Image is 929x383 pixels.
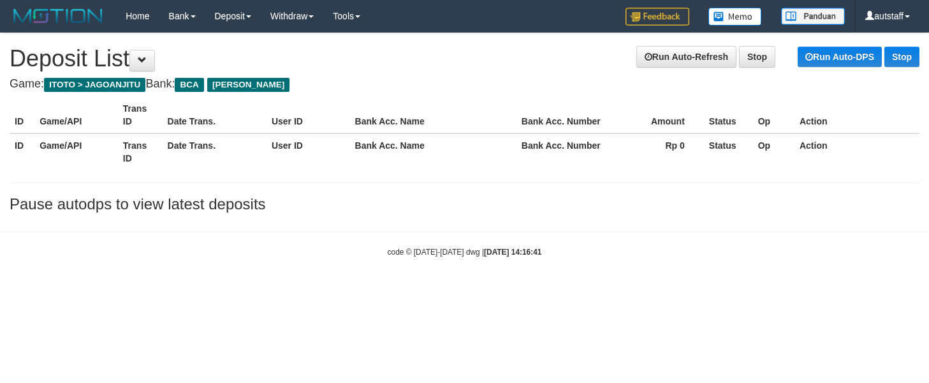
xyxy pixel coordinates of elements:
[267,97,350,133] th: User ID
[44,78,145,92] span: ITOTO > JAGOANJITU
[163,133,267,170] th: Date Trans.
[34,97,118,133] th: Game/API
[798,47,882,67] a: Run Auto-DPS
[625,8,689,26] img: Feedback.jpg
[704,133,753,170] th: Status
[267,133,350,170] th: User ID
[163,97,267,133] th: Date Trans.
[118,133,163,170] th: Trans ID
[484,248,541,257] strong: [DATE] 14:16:41
[739,46,775,68] a: Stop
[10,6,106,26] img: MOTION_logo.png
[516,133,620,170] th: Bank Acc. Number
[34,133,118,170] th: Game/API
[10,97,34,133] th: ID
[350,97,516,133] th: Bank Acc. Name
[708,8,762,26] img: Button%20Memo.svg
[175,78,203,92] span: BCA
[10,196,919,213] h3: Pause autodps to view latest deposits
[350,133,516,170] th: Bank Acc. Name
[884,47,919,67] a: Stop
[781,8,845,25] img: panduan.png
[794,97,919,133] th: Action
[636,46,736,68] a: Run Auto-Refresh
[620,133,704,170] th: Rp 0
[118,97,163,133] th: Trans ID
[794,133,919,170] th: Action
[753,97,794,133] th: Op
[10,78,919,91] h4: Game: Bank:
[10,46,919,71] h1: Deposit List
[516,97,620,133] th: Bank Acc. Number
[207,78,289,92] span: [PERSON_NAME]
[620,97,704,133] th: Amount
[10,133,34,170] th: ID
[704,97,753,133] th: Status
[388,248,542,257] small: code © [DATE]-[DATE] dwg |
[753,133,794,170] th: Op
